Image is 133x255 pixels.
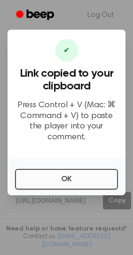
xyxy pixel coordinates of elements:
[78,4,124,26] a: Log Out
[15,67,118,93] h3: Link copied to your clipboard
[55,39,78,62] div: ✔
[9,6,63,24] a: Beep
[15,169,118,190] button: OK
[15,100,118,143] p: Press Control + V (Mac: ⌘ Command + V) to paste the player into your comment.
